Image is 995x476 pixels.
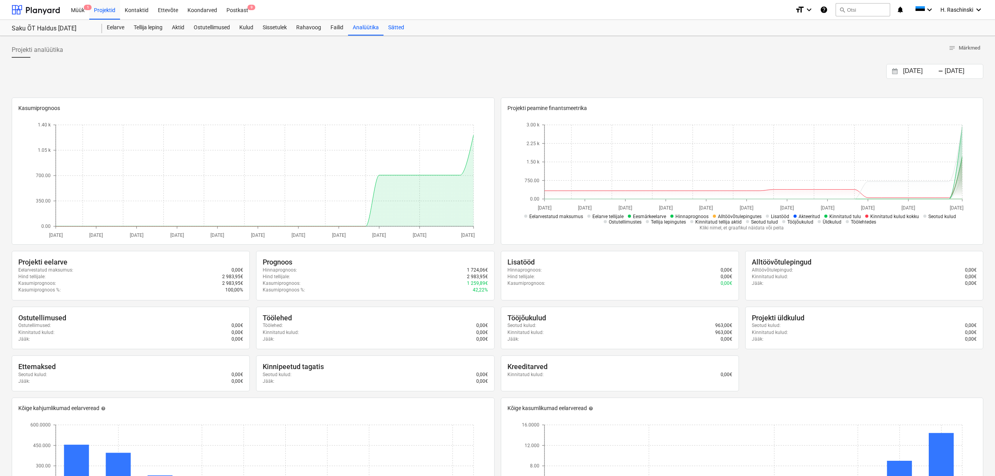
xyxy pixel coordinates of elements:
[18,329,55,336] p: Kinnitatud kulud :
[18,280,56,287] p: Kasumiprognoos :
[752,258,977,267] div: Alltöövõtulepingud
[721,267,732,274] p: 0,00€
[752,267,793,274] p: Alltöövõtulepingud :
[102,20,129,36] a: Eelarve
[619,205,632,210] tspan: [DATE]
[902,205,915,210] tspan: [DATE]
[752,329,788,336] p: Kinnitatud kulud :
[235,20,258,36] a: Kulud
[18,104,488,112] p: Kasumiprognoos
[18,378,30,385] p: Jääk :
[326,20,348,36] a: Failid
[530,196,539,202] tspan: 0.00
[715,329,732,336] p: 963,00€
[18,404,488,412] div: Kõige kahjumlikumad eelarveread
[167,20,189,36] a: Aktid
[507,329,544,336] p: Kinnitatud kulud :
[476,322,488,329] p: 0,00€
[795,5,804,14] i: format_size
[84,5,92,10] span: 1
[263,329,299,336] p: Kinnitatud kulud :
[507,404,977,412] div: Kõige kasumlikumad eelarveread
[530,463,539,469] tspan: 8.00
[752,280,763,287] p: Jääk :
[292,20,326,36] a: Rahavoog
[787,219,813,225] span: Tööjõukulud
[36,198,51,204] tspan: 350.00
[675,214,709,219] span: Hinnaprognoos
[189,20,235,36] a: Ostutellimused
[348,20,384,36] a: Analüütika
[263,258,488,267] div: Prognoos
[950,205,963,210] tspan: [DATE]
[232,322,243,329] p: 0,00€
[938,69,943,74] div: -
[928,214,956,219] span: Seotud kulud
[718,214,762,219] span: Alltöövõtulepingutes
[467,267,488,274] p: 1 724,06€
[18,322,51,329] p: Ostutellimused :
[823,219,841,225] span: Üldkulud
[609,219,642,225] span: Ostutellimustes
[780,205,794,210] tspan: [DATE]
[804,5,814,14] i: keyboard_arrow_down
[507,274,535,280] p: Hind tellijale :
[18,362,243,371] div: Ettemaksed
[851,219,876,225] span: Töölehtedes
[507,336,519,343] p: Jääk :
[538,205,551,210] tspan: [DATE]
[820,5,828,14] i: Abikeskus
[41,224,51,229] tspan: 0.00
[700,205,713,210] tspan: [DATE]
[740,205,754,210] tspan: [DATE]
[525,443,539,448] tspan: 12.000
[836,3,890,16] button: Otsi
[695,219,742,225] span: Kinnitatud tellija aktid
[771,214,789,219] span: Lisatööd
[752,274,788,280] p: Kinnitatud kulud :
[527,122,540,128] tspan: 3.00 k
[38,147,51,153] tspan: 1.05 k
[507,371,544,378] p: Kinnitatud kulud :
[888,67,901,76] button: Interact with the calendar and add the check-in date for your trip.
[721,274,732,280] p: 0,00€
[372,232,386,238] tspan: [DATE]
[33,443,51,448] tspan: 450.000
[18,336,30,343] p: Jääk :
[18,287,61,293] p: Kasumiprognoos % :
[413,232,426,238] tspan: [DATE]
[38,122,51,128] tspan: 1.40 k
[965,336,977,343] p: 0,00€
[170,232,184,238] tspan: [DATE]
[263,362,488,371] div: Kinnipeetud tagatis
[263,336,274,343] p: Jääk :
[222,280,243,287] p: 2 983,95€
[659,205,673,210] tspan: [DATE]
[721,280,732,287] p: 0,00€
[507,362,732,371] div: Kreeditarved
[12,25,93,33] div: Saku ÕT Haldus [DATE]
[507,258,732,267] div: Lisatööd
[925,5,934,14] i: keyboard_arrow_down
[473,287,488,293] p: 42,22%
[901,66,941,77] input: Algus
[129,20,167,36] a: Tellija leping
[799,214,820,219] span: Akteeritud
[839,7,845,13] span: search
[210,232,224,238] tspan: [DATE]
[965,274,977,280] p: 0,00€
[130,232,143,238] tspan: [DATE]
[896,5,904,14] i: notifications
[251,232,265,238] tspan: [DATE]
[752,313,977,323] div: Projekti üldkulud
[384,20,409,36] div: Sätted
[527,159,540,165] tspan: 1.50 k
[529,214,583,219] span: Eelarvestatud maksumus
[232,378,243,385] p: 0,00€
[943,66,983,77] input: Lõpp
[507,280,545,287] p: Kasumiprognoos :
